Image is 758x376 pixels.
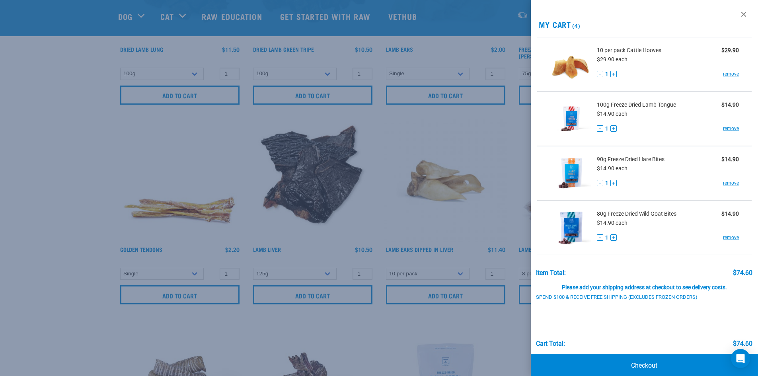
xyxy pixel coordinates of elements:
[610,71,617,77] button: +
[610,234,617,241] button: +
[597,234,603,241] button: -
[597,165,627,171] span: $14.90 each
[597,180,603,186] button: -
[723,234,739,241] a: remove
[597,46,661,55] span: 10 per pack Cattle Hooves
[550,153,591,194] img: Freeze Dried Hare Bites
[723,125,739,132] a: remove
[536,269,566,277] div: Item Total:
[721,156,739,162] strong: $14.90
[721,47,739,53] strong: $29.90
[721,101,739,108] strong: $14.90
[597,220,627,226] span: $14.90 each
[733,269,752,277] div: $74.60
[733,340,752,347] div: $74.60
[597,155,664,164] span: 90g Freeze Dried Hare Bites
[536,277,752,291] div: Please add your shipping address at checkout to see delivery costs.
[605,125,608,133] span: 1
[597,111,627,117] span: $14.90 each
[536,294,707,300] div: Spend $100 & Receive Free Shipping (Excludes Frozen Orders)
[721,210,739,217] strong: $14.90
[723,70,739,78] a: remove
[610,180,617,186] button: +
[605,70,608,78] span: 1
[597,125,603,132] button: -
[550,44,591,85] img: Cattle Hooves
[610,125,617,132] button: +
[550,98,591,139] img: Freeze Dried Lamb Tongue
[605,234,608,242] span: 1
[723,179,739,187] a: remove
[536,340,565,347] div: Cart total:
[597,56,627,62] span: $29.90 each
[597,101,676,109] span: 100g Freeze Dried Lamb Tongue
[731,349,750,368] div: Open Intercom Messenger
[550,207,591,248] img: Freeze Dried Wild Goat Bites
[571,24,580,27] span: (4)
[605,179,608,187] span: 1
[597,71,603,77] button: -
[597,210,676,218] span: 80g Freeze Dried Wild Goat Bites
